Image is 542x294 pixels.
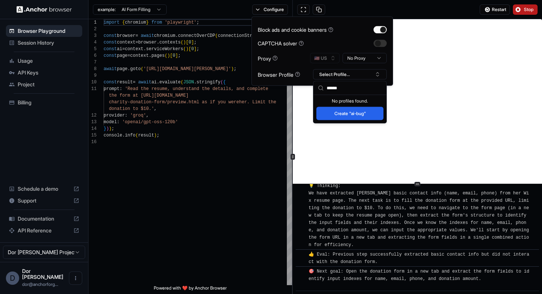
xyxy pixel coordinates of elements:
[165,53,167,58] span: (
[159,80,181,85] span: evaluate
[135,33,138,38] span: =
[22,281,58,287] span: dor@anchorforge.io
[188,40,191,45] span: 0
[343,53,387,63] button: No Proxy
[197,20,199,25] span: ;
[239,100,276,105] span: her. Limit the
[141,66,143,72] span: (
[88,86,97,92] div: 11
[252,4,288,15] button: Configure
[125,46,143,52] span: context
[138,40,157,45] span: browser
[6,195,82,207] div: Support
[299,182,303,190] span: ​
[157,80,159,85] span: .
[88,26,97,32] div: 2
[6,271,19,285] div: D
[88,125,97,132] div: 14
[191,40,194,45] span: ]
[109,93,188,98] span: the form at [URL][DOMAIN_NAME]
[122,120,178,125] span: 'openai/gpt-oss-120b'
[234,66,236,72] span: ;
[18,227,70,234] span: API Reference
[175,53,178,58] span: ]
[6,37,82,49] div: Session History
[88,79,97,86] div: 10
[178,53,181,58] span: ;
[18,81,79,88] span: Project
[104,80,117,85] span: const
[154,285,227,294] span: Powered with ❤️ by Anchor Browser
[104,66,117,72] span: await
[175,33,178,38] span: .
[6,225,82,236] div: API Reference
[88,39,97,46] div: 4
[104,20,119,25] span: import
[194,46,197,52] span: ]
[186,46,188,52] span: )
[188,46,191,52] span: [
[6,67,82,79] div: API Keys
[183,46,186,52] span: (
[133,80,135,85] span: =
[231,66,234,72] span: )
[513,4,538,15] button: Stop
[215,33,218,38] span: (
[117,80,133,85] span: result
[173,53,175,58] span: 0
[146,20,149,25] span: }
[117,120,119,125] span: :
[117,40,135,45] span: context
[313,95,386,106] div: No profiles found.
[299,268,303,275] span: ​
[104,46,117,52] span: const
[143,66,231,72] span: '[URL][DOMAIN_NAME][PERSON_NAME]'
[122,133,125,138] span: .
[88,46,97,52] div: 5
[170,53,173,58] span: [
[138,133,154,138] span: result
[128,53,130,58] span: =
[69,271,82,285] button: Open menu
[117,53,128,58] span: page
[524,7,534,13] span: Stop
[117,66,128,72] span: page
[104,40,117,45] span: const
[220,80,223,85] span: (
[88,52,97,59] div: 6
[18,69,79,76] span: API Keys
[104,86,119,91] span: prompt
[109,106,154,111] span: donation to $10.'
[194,40,197,45] span: ;
[117,46,122,52] span: ai
[197,80,220,85] span: stringify
[6,25,82,37] div: Browser Playground
[109,126,111,131] span: )
[88,112,97,119] div: 12
[480,4,510,15] button: Restart
[104,126,106,131] span: }
[104,33,117,38] span: const
[125,113,128,118] span: :
[22,268,63,280] span: Dor Dankner
[183,80,194,85] span: JSON
[18,27,79,35] span: Browser Playground
[152,20,162,25] span: from
[125,86,258,91] span: 'Read the resume, understand the details, and comp
[88,59,97,66] div: 7
[159,40,181,45] span: contexts
[119,86,122,91] span: :
[313,95,386,123] div: Suggestions
[316,107,383,120] button: Create "ai-bug"
[313,69,387,80] button: Select Profile...
[125,20,146,25] span: chromium
[152,53,165,58] span: pages
[258,39,304,47] div: CAPTCHA solver
[104,113,125,118] span: provider
[181,80,183,85] span: (
[223,80,226,85] span: {
[299,251,303,258] span: ​
[125,133,136,138] span: info
[6,213,82,225] div: Documentation
[149,53,151,58] span: .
